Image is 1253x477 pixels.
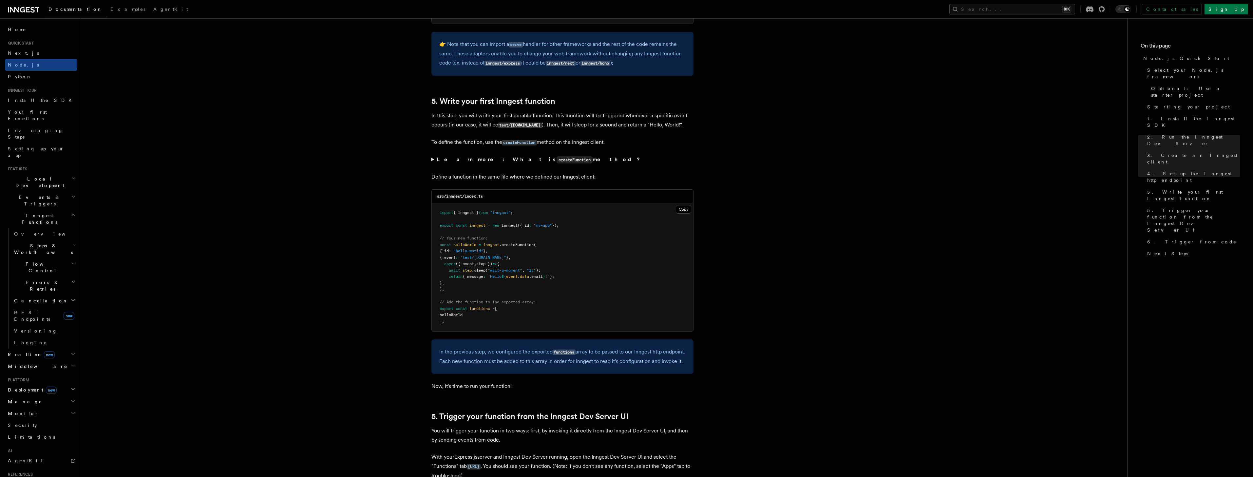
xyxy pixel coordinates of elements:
span: 4. Set up the Inngest http endpoint [1147,170,1240,183]
span: Setting up your app [8,146,64,158]
code: [URL] [467,464,481,469]
span: { Inngest } [453,210,479,215]
span: ); [536,268,541,273]
span: = [479,242,481,247]
code: serve [509,42,523,48]
a: 5. Write your first Inngest function [1145,186,1240,204]
code: functions [553,350,576,355]
span: const [456,223,467,228]
span: Middleware [5,363,67,370]
h4: On this page [1141,42,1240,52]
span: { [497,261,499,266]
span: AgentKit [8,458,43,463]
span: } [483,249,485,253]
span: , [474,261,476,266]
span: }); [552,223,559,228]
span: .sleep [472,268,485,273]
a: 5. Trigger your function from the Inngest Dev Server UI [1145,204,1240,236]
button: Copy [676,205,691,214]
span: Features [5,166,27,172]
span: Versioning [14,328,57,334]
code: inngest/next [546,61,576,66]
button: Deploymentnew [5,384,77,396]
summary: Learn more: What iscreateFunctionmethod? [431,155,693,164]
span: inngest [483,242,499,247]
span: event [506,274,518,279]
span: Inngest Functions [5,212,71,225]
a: 4. Set up the Inngest http endpoint [1145,168,1240,186]
span: Your first Functions [8,109,47,121]
span: data [520,274,529,279]
a: Security [5,419,77,431]
a: Overview [11,228,77,240]
span: async [444,261,456,266]
span: export [440,306,453,311]
span: Cancellation [11,297,68,304]
a: Logging [11,337,77,349]
a: Node.js [5,59,77,71]
a: Install the SDK [5,94,77,106]
span: , [442,281,444,285]
a: 2. Run the Inngest Dev Server [1145,131,1240,149]
span: , [522,268,524,273]
span: Deployment [5,387,57,393]
a: Starting your project [1145,101,1240,113]
span: from [479,210,488,215]
span: Install the SDK [8,98,76,103]
span: , [508,255,511,260]
span: ; [511,210,513,215]
a: Documentation [45,2,106,18]
button: Search...⌘K [949,4,1075,14]
a: [URL] [467,463,481,469]
span: Select your Node.js framework [1147,67,1240,80]
span: Manage [5,398,42,405]
a: REST Endpointsnew [11,307,77,325]
span: { message [463,274,483,279]
span: new [64,312,74,320]
a: Leveraging Steps [5,124,77,143]
p: Now, it's time to run your function! [431,382,693,391]
span: = [488,223,490,228]
span: new [44,351,55,358]
button: Cancellation [11,295,77,307]
span: Next.js [8,50,39,56]
a: 6. Trigger from code [1145,236,1240,248]
a: Examples [106,2,149,18]
span: Documentation [48,7,103,12]
span: 6. Trigger from code [1147,238,1237,245]
span: References [5,472,33,477]
span: // Add the function to the exported array: [440,300,536,304]
span: Starting your project [1147,104,1230,110]
strong: Learn more: What is method? [437,156,641,162]
span: { id [440,249,449,253]
code: inngest/hono [580,61,610,66]
a: Your first Functions [5,106,77,124]
span: 3. Create an Inngest client [1147,152,1240,165]
span: : [529,223,531,228]
span: .createFunction [499,242,534,247]
button: Manage [5,396,77,408]
span: // Your new function: [440,236,488,240]
span: { event [440,255,456,260]
button: Monitor [5,408,77,419]
a: Optional: Use a starter project [1149,83,1240,101]
span: Quick start [5,41,34,46]
span: const [456,306,467,311]
span: Monitor [5,410,39,417]
span: Python [8,74,32,79]
span: Leveraging Steps [8,128,63,140]
span: : [449,249,451,253]
span: "wait-a-moment" [488,268,522,273]
span: 5. Write your first Inngest function [1147,189,1240,202]
span: : [456,255,458,260]
span: 1. Install the Inngest SDK [1147,115,1240,128]
a: Next.js [5,47,77,59]
span: import [440,210,453,215]
a: Sign Up [1205,4,1248,14]
span: Optional: Use a starter project [1151,85,1240,98]
span: Next Steps [1147,250,1188,257]
button: Toggle dark mode [1115,5,1131,13]
span: new [46,387,57,394]
p: In this step, you will write your first durable function. This function will be triggered wheneve... [431,111,693,130]
a: Node.js Quick Start [1141,52,1240,64]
